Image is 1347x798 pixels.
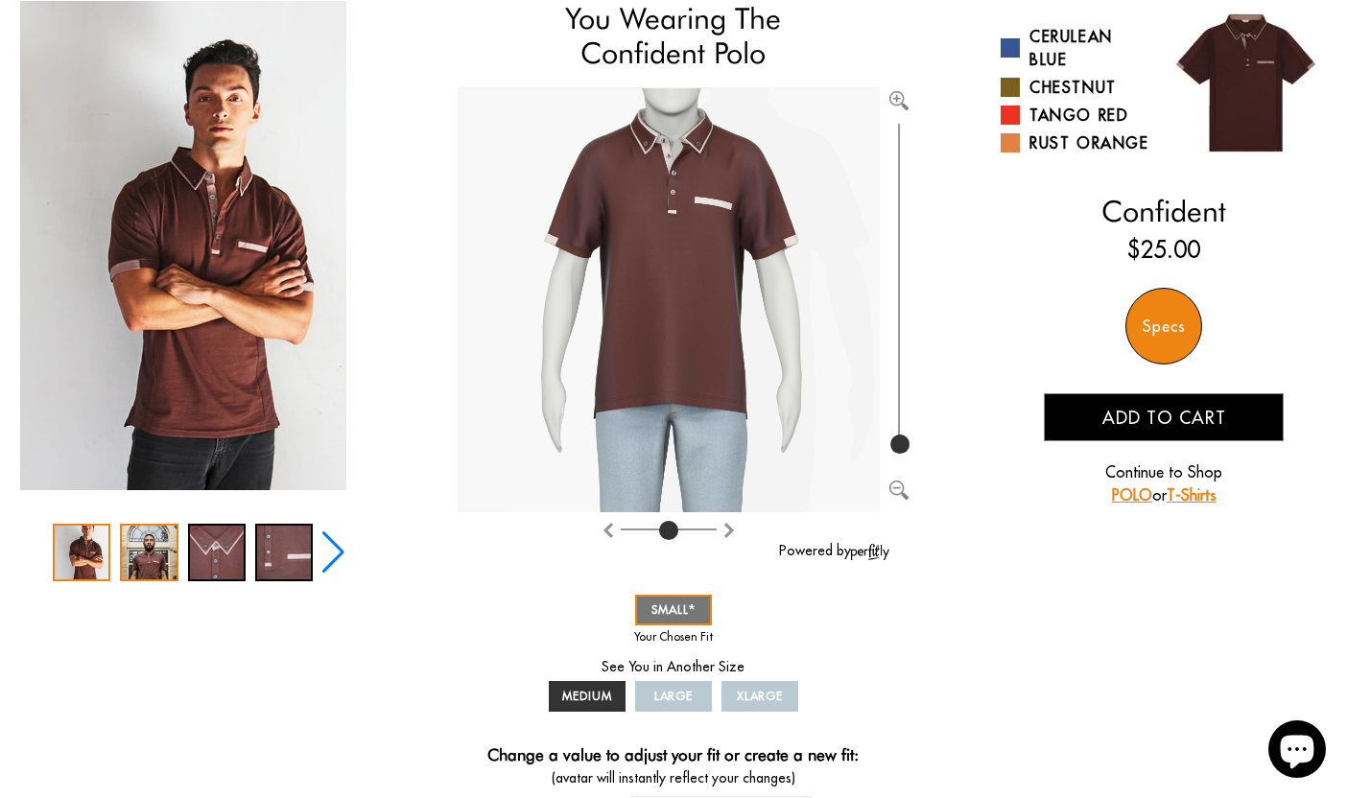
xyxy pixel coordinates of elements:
div: Next slide [320,531,346,574]
a: POLO [1112,485,1152,505]
a: Rust Orange [1001,131,1150,154]
a: MEDIUM [549,681,626,712]
h4: Change a value to adjust your fit or create a new fit: [487,745,859,768]
img: Rotate clockwise [601,523,616,538]
button: Add to cart [1044,393,1284,441]
ins: $25.00 [1127,232,1200,267]
inbox-online-store-chat: Shopify online store chat [1263,720,1332,783]
span: XLARGE [737,689,784,703]
div: 4 / 5 [255,524,313,581]
a: LARGE [635,681,712,712]
h1: You Wearing The Confident Polo [458,1,889,71]
div: Specs [1125,288,1202,364]
h2: Confident [1001,194,1328,228]
span: Add to cart [1102,407,1226,429]
img: Rotate counter clockwise [721,523,737,538]
button: Zoom in [889,87,909,106]
span: SMALL [651,602,696,617]
img: Brand%2fOtero%2f10003-v2-R%2f54%2f5-S%2fAv%2f29df41c6-7dea-11ea-9f6a-0e35f21fd8c2%2fChestnut%2f1%... [458,88,880,513]
a: T-Shirts [1167,485,1217,505]
p: Continue to Shop or [1044,460,1284,506]
a: Tango Red [1001,104,1150,127]
button: Zoom out [889,477,909,496]
div: 1 / 5 [53,524,110,581]
span: (avatar will instantly reflect your changes) [458,768,889,788]
img: perfitly-logo_73ae6c82-e2e3-4a36-81b1-9e913f6ac5a1.png [851,544,889,560]
button: Rotate clockwise [601,517,616,540]
img: Zoom in [889,91,909,110]
img: 028.jpg [1164,1,1328,165]
a: Cerulean Blue [1001,25,1150,71]
a: Powered by [779,542,889,559]
span: LARGE [654,689,694,703]
div: 2 / 5 [120,524,177,581]
a: SMALL [635,595,712,625]
span: MEDIUM [562,689,612,703]
button: Rotate counter clockwise [721,517,737,540]
div: 1 / 5 [19,1,346,490]
div: 3 / 5 [188,524,246,581]
img: Zoom out [889,481,909,500]
img: IMG_1990_copy_1024x1024_2x_b66dcfa2-0627-4e7b-a228-9edf4cc9e4c8_340x.jpg [20,1,346,490]
a: XLARGE [721,681,798,712]
a: Chestnut [1001,76,1150,99]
